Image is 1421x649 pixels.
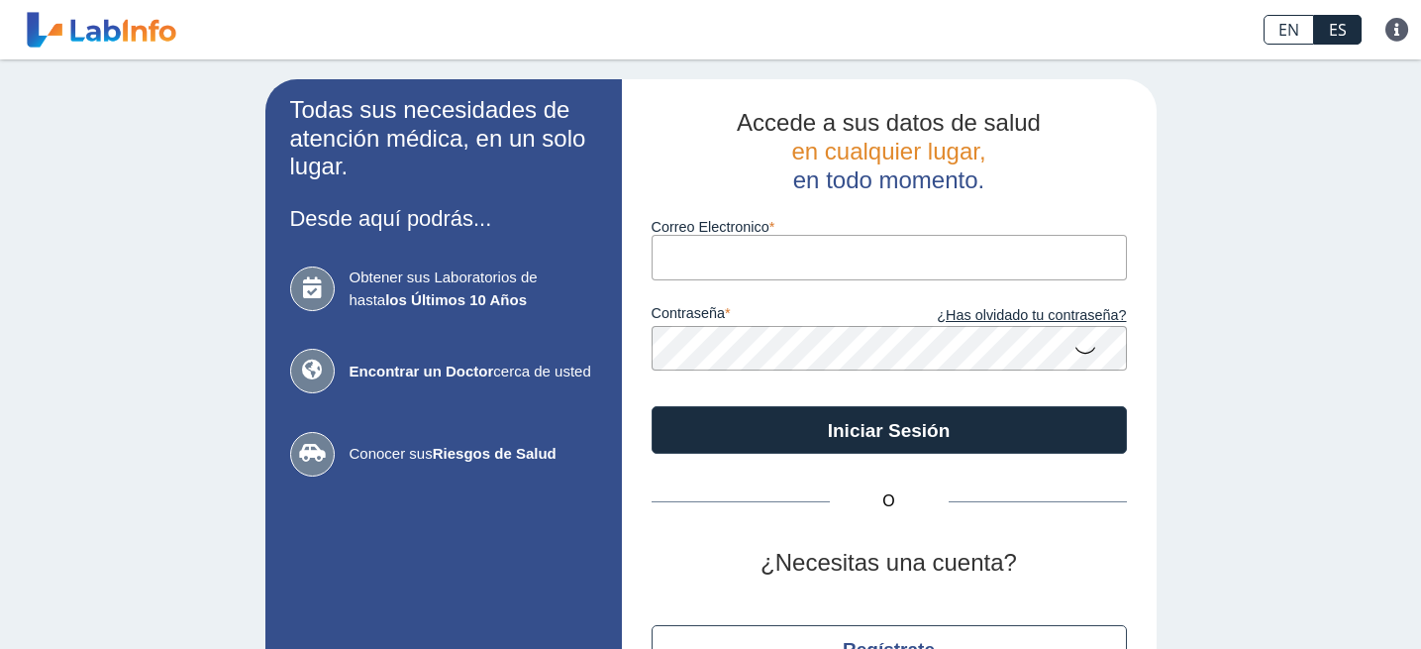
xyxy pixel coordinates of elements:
[1264,15,1314,45] a: EN
[830,489,949,513] span: O
[737,109,1041,136] span: Accede a sus datos de salud
[290,96,597,181] h2: Todas sus necesidades de atención médica, en un solo lugar.
[290,206,597,231] h3: Desde aquí podrás...
[350,443,597,466] span: Conocer sus
[350,363,494,379] b: Encontrar un Doctor
[433,445,557,462] b: Riesgos de Salud
[652,219,1127,235] label: Correo Electronico
[1314,15,1362,45] a: ES
[350,267,597,311] span: Obtener sus Laboratorios de hasta
[350,361,597,383] span: cerca de usted
[889,305,1127,327] a: ¿Has olvidado tu contraseña?
[385,291,527,308] b: los Últimos 10 Años
[791,138,985,164] span: en cualquier lugar,
[652,549,1127,578] h2: ¿Necesitas una cuenta?
[652,305,889,327] label: contraseña
[652,406,1127,454] button: Iniciar Sesión
[793,166,984,193] span: en todo momento.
